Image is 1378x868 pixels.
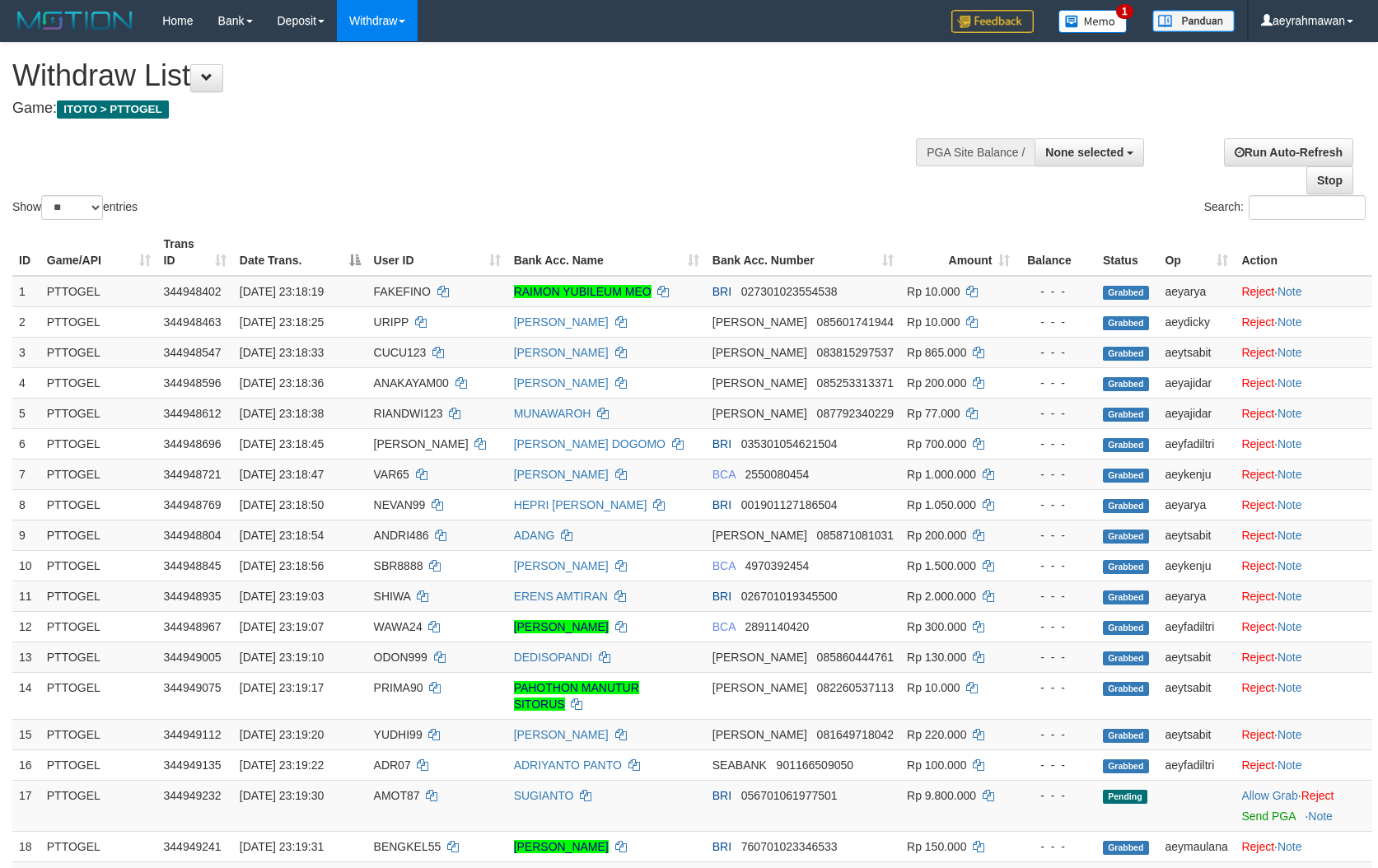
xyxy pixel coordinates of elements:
img: panduan.png [1152,10,1235,32]
span: AMOT87 [374,789,420,802]
td: PTTOGEL [40,276,157,307]
span: Rp 865.000 [907,346,966,359]
a: Note [1278,651,1302,664]
span: [DATE] 23:19:31 [240,840,324,853]
div: - - - [1023,466,1089,483]
td: aeytsabit [1158,719,1235,749]
span: Copy 085253313371 to clipboard [817,376,894,390]
span: Copy 035301054621504 to clipboard [741,437,838,450]
span: Copy 085871081031 to clipboard [817,529,894,542]
span: [DATE] 23:18:50 [240,498,324,511]
span: VAR65 [374,468,409,481]
span: Rp 700.000 [907,437,966,450]
td: PTTOGEL [40,398,157,428]
a: ADRIYANTO PANTO [514,758,622,772]
a: Reject [1301,789,1334,802]
th: Status [1096,229,1159,276]
div: - - - [1023,558,1089,574]
th: Trans ID: activate to sort column ascending [157,229,233,276]
span: Copy 026701019345500 to clipboard [741,590,838,603]
span: Copy 4970392454 to clipboard [745,559,809,572]
span: 1 [1116,4,1133,19]
span: 344948769 [164,498,222,511]
span: [PERSON_NAME] [712,315,807,329]
td: 8 [12,489,40,520]
th: Bank Acc. Number: activate to sort column ascending [706,229,900,276]
span: Copy 085601741944 to clipboard [817,315,894,329]
td: PTTOGEL [40,550,157,581]
a: Note [1278,529,1302,542]
span: BRI [712,498,731,511]
span: Rp 10.000 [907,315,960,329]
span: SEABANK [712,758,767,772]
span: Grabbed [1103,651,1149,665]
a: [PERSON_NAME] [514,840,609,853]
span: Copy 085860444761 to clipboard [817,651,894,664]
td: aeyarya [1158,489,1235,520]
span: ODON999 [374,651,427,664]
td: PTTOGEL [40,489,157,520]
span: ANDRI486 [374,529,429,542]
a: Note [1278,468,1302,481]
span: Copy 087792340229 to clipboard [817,407,894,420]
th: Balance [1016,229,1095,276]
input: Search: [1249,195,1366,220]
div: PGA Site Balance / [916,138,1035,166]
td: · [1235,831,1372,861]
h4: Game: [12,100,902,117]
span: Grabbed [1103,621,1149,635]
td: · [1235,337,1372,367]
span: Grabbed [1103,408,1149,422]
td: · [1235,611,1372,642]
span: Copy 760701023346533 to clipboard [741,840,838,853]
a: Note [1278,620,1302,633]
div: - - - [1023,618,1089,635]
span: 344948612 [164,407,222,420]
a: [PERSON_NAME] [514,620,609,633]
span: [DATE] 23:19:20 [240,728,324,741]
span: 344948967 [164,620,222,633]
td: 9 [12,520,40,550]
span: Grabbed [1103,316,1149,330]
a: Reject [1241,840,1274,853]
div: - - - [1023,375,1089,391]
a: Reject [1241,681,1274,694]
span: [PERSON_NAME] [712,651,807,664]
a: Note [1278,728,1302,741]
span: Copy 083815297537 to clipboard [817,346,894,359]
span: Rp 10.000 [907,681,960,694]
a: SUGIANTO [514,789,574,802]
a: Reject [1241,376,1274,390]
span: None selected [1045,146,1123,159]
a: Reject [1241,651,1274,664]
td: 13 [12,642,40,672]
th: Game/API: activate to sort column ascending [40,229,157,276]
td: aeykenju [1158,459,1235,489]
span: [DATE] 23:18:47 [240,468,324,481]
th: Date Trans.: activate to sort column descending [233,229,367,276]
span: 344949005 [164,651,222,664]
a: HEPRI [PERSON_NAME] [514,498,647,511]
td: PTTOGEL [40,749,157,780]
span: Rp 100.000 [907,758,966,772]
td: PTTOGEL [40,611,157,642]
span: 344949112 [164,728,222,741]
td: aeyarya [1158,581,1235,611]
a: Note [1278,437,1302,450]
span: Copy 082260537113 to clipboard [817,681,894,694]
label: Show entries [12,195,138,220]
th: Op: activate to sort column ascending [1158,229,1235,276]
td: aeyfadiltri [1158,611,1235,642]
span: Grabbed [1103,530,1149,544]
td: · [1235,780,1372,831]
a: ERENS AMTIRAN [514,590,608,603]
span: [DATE] 23:19:07 [240,620,324,633]
span: Copy 081649718042 to clipboard [817,728,894,741]
div: - - - [1023,436,1089,452]
span: ADR07 [374,758,411,772]
td: aeydicky [1158,306,1235,337]
span: 344948463 [164,315,222,329]
span: Rp 2.000.000 [907,590,976,603]
span: URIPP [374,315,409,329]
span: ANAKAYAM00 [374,376,449,390]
